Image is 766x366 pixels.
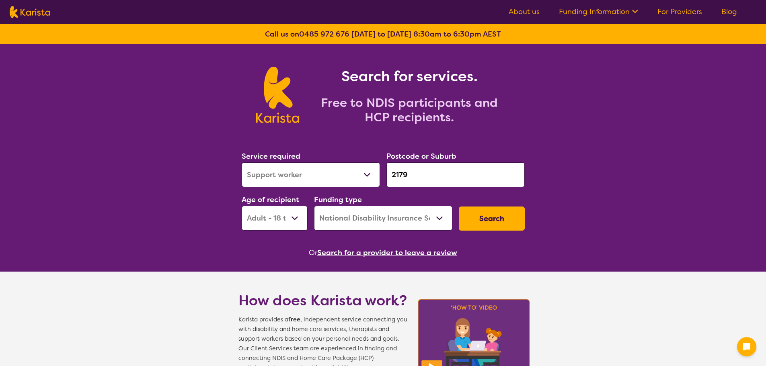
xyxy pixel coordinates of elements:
span: Or [309,247,317,259]
b: free [288,316,300,323]
a: About us [509,7,540,16]
h1: How does Karista work? [238,291,407,310]
a: Funding Information [559,7,638,16]
a: Blog [721,7,737,16]
a: For Providers [657,7,702,16]
b: Call us on [DATE] to [DATE] 8:30am to 6:30pm AEST [265,29,501,39]
button: Search [459,207,525,231]
h2: Free to NDIS participants and HCP recipients. [309,96,510,125]
label: Postcode or Suburb [386,151,456,161]
input: Type [386,162,525,187]
img: Karista logo [10,6,50,18]
label: Funding type [314,195,362,204]
label: Age of recipient [242,195,299,204]
button: Search for a provider to leave a review [317,247,457,259]
h1: Search for services. [309,67,510,86]
img: Karista logo [256,67,299,123]
label: Service required [242,151,300,161]
a: 0485 972 676 [299,29,349,39]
